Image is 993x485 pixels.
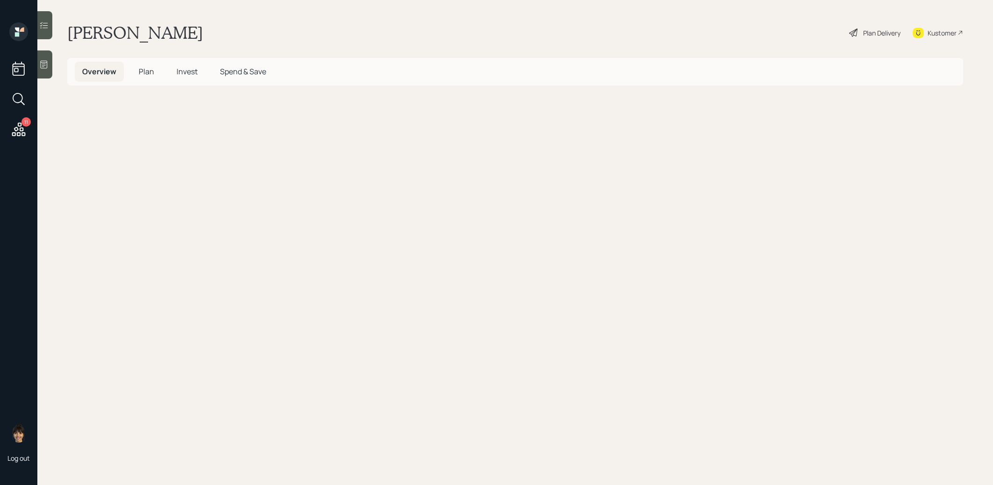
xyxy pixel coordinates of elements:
[82,66,116,77] span: Overview
[928,28,957,38] div: Kustomer
[9,424,28,442] img: treva-nostdahl-headshot.png
[220,66,266,77] span: Spend & Save
[67,22,203,43] h1: [PERSON_NAME]
[177,66,198,77] span: Invest
[21,117,31,127] div: 11
[7,454,30,463] div: Log out
[139,66,154,77] span: Plan
[863,28,901,38] div: Plan Delivery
